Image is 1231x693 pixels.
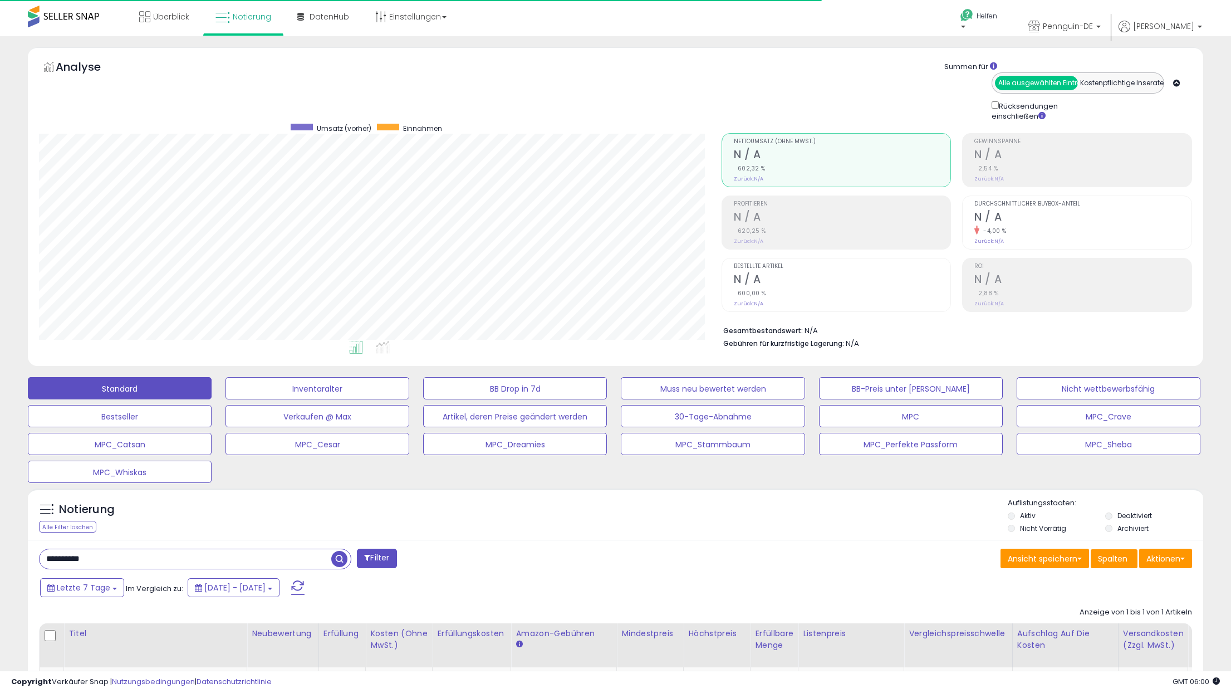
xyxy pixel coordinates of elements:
font: Verkäufer Snap | [52,676,112,687]
font: Im Vergleich zu: [126,583,183,594]
font: Erfüllbare Menge [755,628,793,651]
button: Bestseller [28,405,212,427]
font: Nettoumsatz (ohne MwSt.) [734,137,816,145]
font: Notierung [233,11,271,22]
font: Gebühren für kurzfristige Lagerung: [723,339,844,348]
font: MPC_Perfekte Passform [864,439,958,450]
font: Analyse [56,59,101,75]
font: Alle ausgewählten Einträge [998,78,1091,87]
font: MPC_Catsan [95,439,145,450]
button: MPC_Whiskas [28,461,212,483]
button: Spalten [1091,549,1137,568]
font: Ansicht speichern [1008,553,1077,564]
font: Vergleichspreisschwelle [909,628,1005,639]
font: Aktiv [1020,511,1036,520]
font: Archiviert [1117,524,1149,533]
button: Standard [28,377,212,399]
font: Kostenpflichtige Inserate [1080,78,1164,87]
font: Bestellte Artikel [734,262,783,270]
font: N / A [974,272,1002,287]
button: Ansicht speichern [1001,549,1089,569]
font: Zurück: [974,238,994,245]
button: MPC [819,405,1003,427]
font: MPC_Dreamies [485,439,545,450]
font: Listenpreis [803,628,846,639]
button: Letzte 7 Tage [40,578,124,597]
font: N/A [846,338,859,349]
button: Inventaralter [225,377,409,399]
font: Gewinnspanne [974,137,1021,145]
font: Nutzungsbedingungen [112,676,195,687]
font: Zurück: [734,175,754,182]
font: N/A [754,300,763,307]
button: Artikel, deren Preise geändert werden [423,405,607,427]
font: Zurück: [974,300,994,307]
font: Amazon-Gebühren [516,628,594,639]
font: Muss neu bewertet werden [660,383,766,394]
font: | [195,676,197,687]
button: Filter [357,549,396,568]
small: Amazon-Gebühren. [516,640,522,650]
font: BB-Preis unter [PERSON_NAME] [852,383,970,394]
font: Erfüllung [323,628,359,639]
font: Überblick [153,11,189,22]
font: N / A [734,147,761,162]
font: Verkaufen @ Max [283,411,351,422]
font: Auflistungsstaaten: [1008,497,1076,508]
button: Verkaufen @ Max [225,405,409,427]
font: Deaktiviert [1117,511,1152,520]
font: Inventaralter [292,383,342,394]
font: 620,25 % [738,227,766,235]
font: Einnahmen [403,124,442,133]
button: MPC_Catsan [28,433,212,455]
font: GMT 06:00 [1173,676,1209,687]
font: N/A [805,325,818,336]
font: [PERSON_NAME] [1133,21,1194,32]
font: 30-Tage-Abnahme [675,411,752,422]
font: N / A [734,272,761,287]
th: Der Prozentsatz, der zu den Kosten der Waren (COGS) hinzugefügt wird und den Rechner für Mindest-... [1012,623,1118,667]
font: N/A [754,238,763,245]
font: Zurück: [734,238,754,245]
font: Zurück: [734,300,754,307]
font: Aufschlag auf die Kosten [1017,628,1090,651]
font: MPC_Cesar [295,439,340,450]
font: Mindestpreis [621,628,673,639]
font: N / A [734,209,761,225]
button: Muss neu bewertet werden [621,377,805,399]
font: Umsatz (vorher) [317,124,371,133]
font: Titel [68,628,86,639]
font: Alle Filter löschen [42,523,93,531]
button: [DATE] - [DATE] [188,578,279,597]
font: Artikel, deren Preise geändert werden [443,411,587,422]
font: Aktionen [1146,553,1180,564]
font: N/A [994,300,1004,307]
font: Letzte 7 Tage [57,582,110,593]
font: Standard [102,383,138,394]
font: N/A [994,238,1004,245]
a: Datenschutzrichtlinie [197,676,272,687]
font: MPC_Whiskas [93,467,146,478]
button: Aktionen [1139,549,1192,569]
font: 602,32 % [738,164,766,173]
button: MPC_Stammbaum [621,433,805,455]
font: Neubewertung [252,628,311,639]
font: MPC_Crave [1086,411,1131,422]
button: 30-Tage-Abnahme [621,405,805,427]
font: Versandkosten (zzgl. MwSt.) [1123,628,1184,651]
button: Nicht wettbewerbsfähig [1017,377,1200,399]
font: Bestseller [101,411,138,422]
font: Nicht Vorrätig [1020,524,1066,533]
font: N / A [974,147,1002,162]
font: Durchschnittlicher Buybox-Anteil [974,199,1080,208]
font: ROI [974,262,984,270]
font: MPC_Stammbaum [675,439,751,450]
button: MPC_Sheba [1017,433,1200,455]
font: Profitieren [734,199,768,208]
span: 2025-09-18 09:11 GMT [1173,676,1220,687]
button: Kostenpflichtige Inserate [1077,76,1160,90]
font: Summen für [944,61,988,72]
font: Notierung [59,501,115,517]
font: Pennguin-DE [1043,21,1093,32]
